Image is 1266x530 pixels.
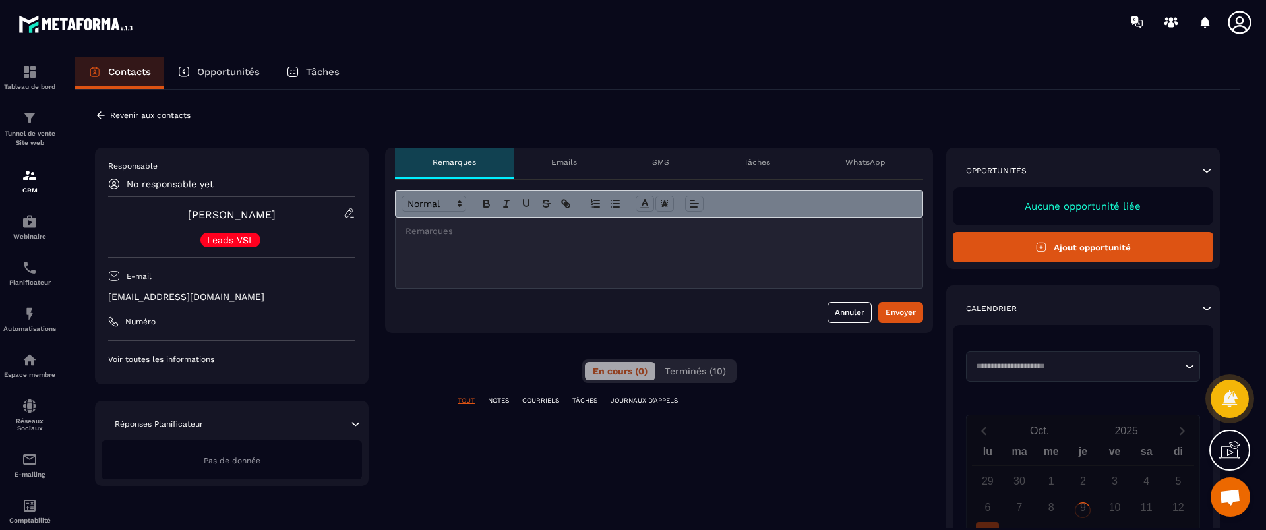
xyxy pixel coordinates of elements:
[458,396,475,405] p: TOUT
[108,66,151,78] p: Contacts
[197,66,260,78] p: Opportunités
[828,302,872,323] button: Annuler
[886,306,916,319] div: Envoyer
[164,57,273,89] a: Opportunités
[204,456,260,465] span: Pas de donnée
[966,351,1200,382] div: Search for option
[22,64,38,80] img: formation
[207,235,254,245] p: Leads VSL
[488,396,509,405] p: NOTES
[657,362,734,380] button: Terminés (10)
[3,250,56,296] a: schedulerschedulerPlanificateur
[22,110,38,126] img: formation
[3,325,56,332] p: Automatisations
[585,362,655,380] button: En cours (0)
[306,66,340,78] p: Tâches
[652,157,669,167] p: SMS
[22,352,38,368] img: automations
[22,214,38,229] img: automations
[1211,477,1250,517] div: Ouvrir le chat
[845,157,886,167] p: WhatsApp
[971,360,1182,373] input: Search for option
[3,442,56,488] a: emailemailE-mailing
[108,161,355,171] p: Responsable
[3,417,56,432] p: Réseaux Sociaux
[3,83,56,90] p: Tableau de bord
[3,388,56,442] a: social-networksocial-networkRéseaux Sociaux
[433,157,476,167] p: Remarques
[22,306,38,322] img: automations
[593,366,648,376] span: En cours (0)
[966,165,1027,176] p: Opportunités
[522,396,559,405] p: COURRIELS
[966,303,1017,314] p: Calendrier
[22,498,38,514] img: accountant
[188,208,276,221] a: [PERSON_NAME]
[3,279,56,286] p: Planificateur
[273,57,353,89] a: Tâches
[75,57,164,89] a: Contacts
[127,179,214,189] p: No responsable yet
[665,366,726,376] span: Terminés (10)
[22,260,38,276] img: scheduler
[125,316,156,327] p: Numéro
[878,302,923,323] button: Envoyer
[3,342,56,388] a: automationsautomationsEspace membre
[3,129,56,148] p: Tunnel de vente Site web
[3,100,56,158] a: formationformationTunnel de vente Site web
[966,200,1200,212] p: Aucune opportunité liée
[18,12,137,36] img: logo
[127,271,152,281] p: E-mail
[108,354,355,365] p: Voir toutes les informations
[3,158,56,204] a: formationformationCRM
[572,396,597,405] p: TÂCHES
[611,396,678,405] p: JOURNAUX D'APPELS
[551,157,577,167] p: Emails
[108,291,355,303] p: [EMAIL_ADDRESS][DOMAIN_NAME]
[3,187,56,194] p: CRM
[22,452,38,467] img: email
[3,471,56,478] p: E-mailing
[3,204,56,250] a: automationsautomationsWebinaire
[3,296,56,342] a: automationsautomationsAutomatisations
[953,232,1213,262] button: Ajout opportunité
[3,371,56,378] p: Espace membre
[22,398,38,414] img: social-network
[115,419,203,429] p: Réponses Planificateur
[110,111,191,120] p: Revenir aux contacts
[744,157,770,167] p: Tâches
[3,233,56,240] p: Webinaire
[3,54,56,100] a: formationformationTableau de bord
[22,167,38,183] img: formation
[3,517,56,524] p: Comptabilité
